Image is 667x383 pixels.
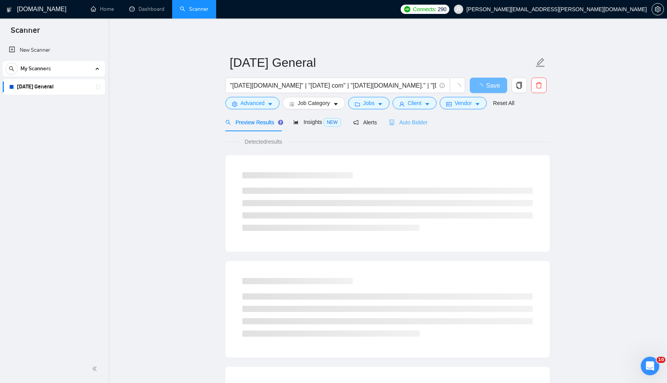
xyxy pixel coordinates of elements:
span: caret-down [267,101,273,107]
span: user [456,7,461,12]
span: 290 [438,5,446,14]
span: Alerts [353,119,377,125]
div: Tooltip anchor [277,119,284,126]
span: Connects: [413,5,436,14]
a: homeHome [91,6,114,12]
button: Save [470,78,507,93]
span: Save [486,81,500,90]
button: search [5,63,18,75]
span: loading [454,83,461,90]
span: folder [355,101,360,107]
iframe: Intercom live chat [641,357,659,375]
span: area-chart [293,119,299,125]
span: My Scanners [20,61,51,76]
li: My Scanners [3,61,105,95]
button: setting [652,3,664,15]
span: Preview Results [225,119,281,125]
button: delete [531,78,547,93]
span: Jobs [363,99,375,107]
span: Scanner [5,25,46,41]
span: info-circle [440,83,445,88]
span: notification [353,120,359,125]
span: search [6,66,17,71]
button: barsJob Categorycaret-down [283,97,345,109]
span: robot [389,120,394,125]
input: Scanner name... [230,53,534,72]
span: setting [652,6,664,12]
span: loading [477,83,486,90]
span: Advanced [240,99,264,107]
span: user [399,101,405,107]
span: Auto Bidder [389,119,427,125]
a: New Scanner [9,42,99,58]
a: dashboardDashboard [129,6,164,12]
span: Client [408,99,422,107]
button: copy [511,78,527,93]
span: Job Category [298,99,330,107]
span: idcard [446,101,452,107]
span: double-left [92,365,100,373]
span: 10 [657,357,665,363]
a: [DATE] General [17,79,90,95]
span: Detected results [239,137,288,146]
img: upwork-logo.png [404,6,410,12]
span: caret-down [425,101,430,107]
li: New Scanner [3,42,105,58]
button: folderJobscaret-down [348,97,390,109]
a: Reset All [493,99,514,107]
span: caret-down [333,101,339,107]
button: idcardVendorcaret-down [440,97,487,109]
span: edit [535,58,545,68]
a: searchScanner [180,6,208,12]
a: setting [652,6,664,12]
span: NEW [324,118,341,127]
span: delete [532,82,546,89]
span: setting [232,101,237,107]
span: search [225,120,231,125]
span: copy [512,82,526,89]
span: Vendor [455,99,472,107]
input: Search Freelance Jobs... [230,81,436,90]
span: holder [95,84,101,90]
span: caret-down [378,101,383,107]
span: caret-down [475,101,480,107]
button: settingAdvancedcaret-down [225,97,279,109]
button: userClientcaret-down [393,97,437,109]
img: logo [7,3,12,16]
span: bars [289,101,295,107]
span: Insights [293,119,340,125]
